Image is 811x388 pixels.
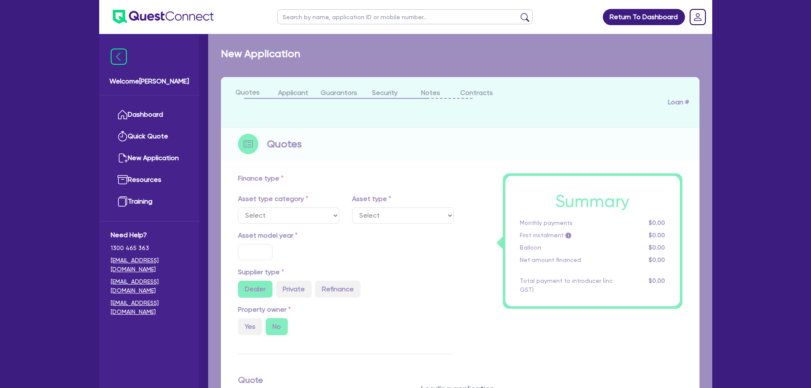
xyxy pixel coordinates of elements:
[111,49,127,65] img: icon-menu-close
[109,76,189,86] span: Welcome [PERSON_NAME]
[111,126,188,147] a: Quick Quote
[111,230,188,240] span: Need Help?
[113,10,214,24] img: quest-connect-logo-blue
[111,191,188,213] a: Training
[603,9,685,25] a: Return To Dashboard
[117,153,128,163] img: new-application
[111,104,188,126] a: Dashboard
[111,244,188,253] span: 1300 465 363
[687,6,709,28] a: Dropdown toggle
[111,256,188,274] a: [EMAIL_ADDRESS][DOMAIN_NAME]
[117,196,128,207] img: training
[111,147,188,169] a: New Application
[117,175,128,185] img: resources
[277,9,533,24] input: Search by name, application ID or mobile number...
[111,277,188,295] a: [EMAIL_ADDRESS][DOMAIN_NAME]
[111,169,188,191] a: Resources
[117,131,128,141] img: quick-quote
[111,299,188,316] a: [EMAIL_ADDRESS][DOMAIN_NAME]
